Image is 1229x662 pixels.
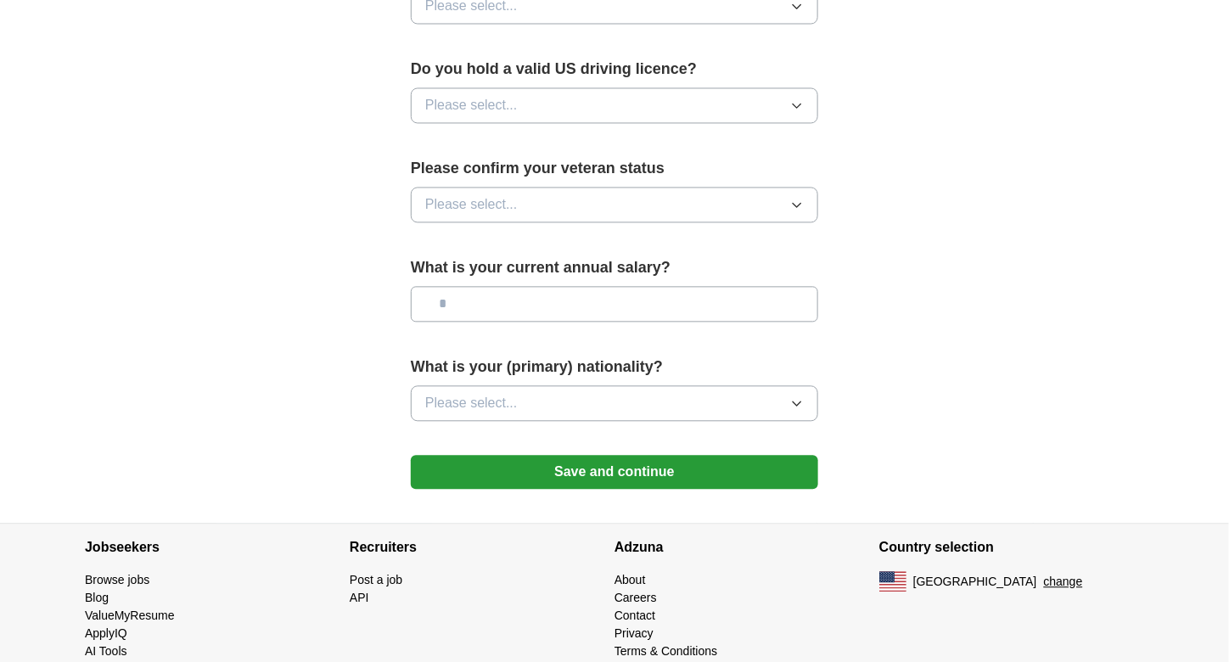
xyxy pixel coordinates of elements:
a: About [614,574,646,587]
a: Privacy [614,627,654,641]
button: Please select... [411,386,818,422]
span: [GEOGRAPHIC_DATA] [913,574,1037,592]
h4: Country selection [879,525,1144,572]
label: Please confirm your veteran status [411,158,818,181]
img: US flag [879,572,906,592]
span: Please select... [425,195,518,216]
span: Please select... [425,96,518,116]
label: What is your current annual salary? [411,257,818,280]
a: ValueMyResume [85,609,175,623]
a: Contact [614,609,655,623]
label: What is your (primary) nationality? [411,356,818,379]
a: Careers [614,592,657,605]
a: Terms & Conditions [614,645,717,659]
button: Save and continue [411,456,818,490]
button: Please select... [411,188,818,223]
a: Post a job [350,574,402,587]
button: change [1044,574,1083,592]
a: Browse jobs [85,574,149,587]
a: AI Tools [85,645,127,659]
a: Blog [85,592,109,605]
span: Please select... [425,394,518,414]
a: API [350,592,369,605]
a: ApplyIQ [85,627,127,641]
button: Please select... [411,88,818,124]
label: Do you hold a valid US driving licence? [411,59,818,81]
